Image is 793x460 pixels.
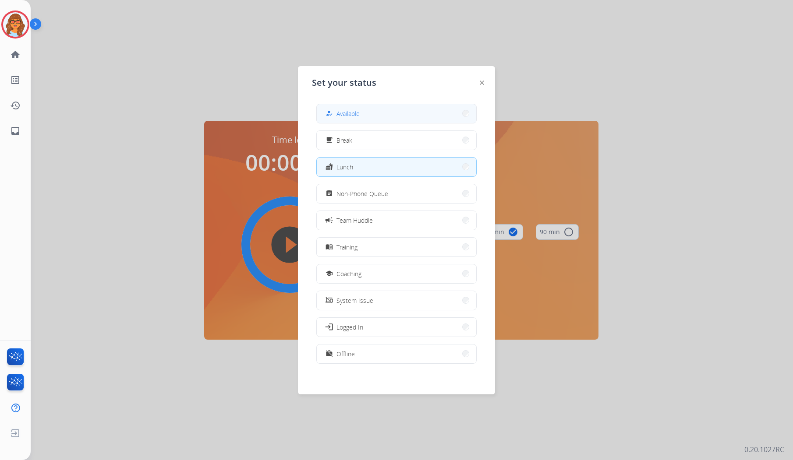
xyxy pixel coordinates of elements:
[10,49,21,60] mat-icon: home
[3,12,28,37] img: avatar
[312,77,376,89] span: Set your status
[326,163,333,171] mat-icon: fastfood
[317,158,476,176] button: Lunch
[317,131,476,150] button: Break
[10,100,21,111] mat-icon: history
[326,297,333,304] mat-icon: phonelink_off
[480,81,484,85] img: close-button
[336,242,358,252] span: Training
[317,264,476,283] button: Coaching
[10,75,21,85] mat-icon: list_alt
[317,104,476,123] button: Available
[326,350,333,358] mat-icon: work_off
[317,291,476,310] button: System Issue
[336,109,360,118] span: Available
[10,126,21,136] mat-icon: inbox
[317,211,476,230] button: Team Huddle
[744,444,784,455] p: 0.20.1027RC
[336,162,353,172] span: Lunch
[336,189,388,198] span: Non-Phone Queue
[336,323,363,332] span: Logged In
[326,137,333,144] mat-icon: free_breakfast
[317,184,476,203] button: Non-Phone Queue
[336,216,373,225] span: Team Huddle
[325,216,333,225] mat-icon: campaign
[326,190,333,197] mat-icon: assignment
[336,136,352,145] span: Break
[326,270,333,277] mat-icon: school
[317,318,476,337] button: Logged In
[336,296,373,305] span: System Issue
[336,349,355,358] span: Offline
[317,344,476,363] button: Offline
[326,110,333,117] mat-icon: how_to_reg
[336,269,361,278] span: Coaching
[325,323,333,331] mat-icon: login
[326,243,333,251] mat-icon: menu_book
[317,238,476,256] button: Training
